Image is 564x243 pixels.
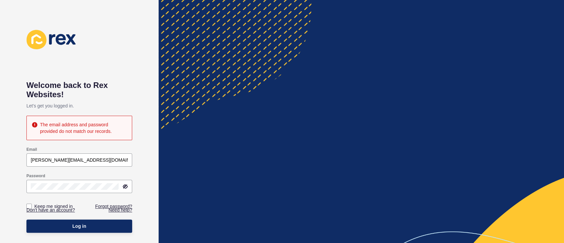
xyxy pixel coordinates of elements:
[26,147,37,152] label: Email
[26,207,75,213] a: Don't have an account?
[34,203,73,210] label: Keep me signed in
[40,121,127,135] div: The email address and password provided do not match our records.
[108,207,132,213] a: Need help?
[72,223,86,229] span: Log in
[26,220,132,233] button: Log in
[26,81,132,99] h1: Welcome back to Rex Websites!
[95,203,132,210] a: Forgot password?
[31,157,128,163] input: e.g. name@company.com
[26,99,132,112] p: Let's get you logged in.
[26,173,45,179] label: Password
